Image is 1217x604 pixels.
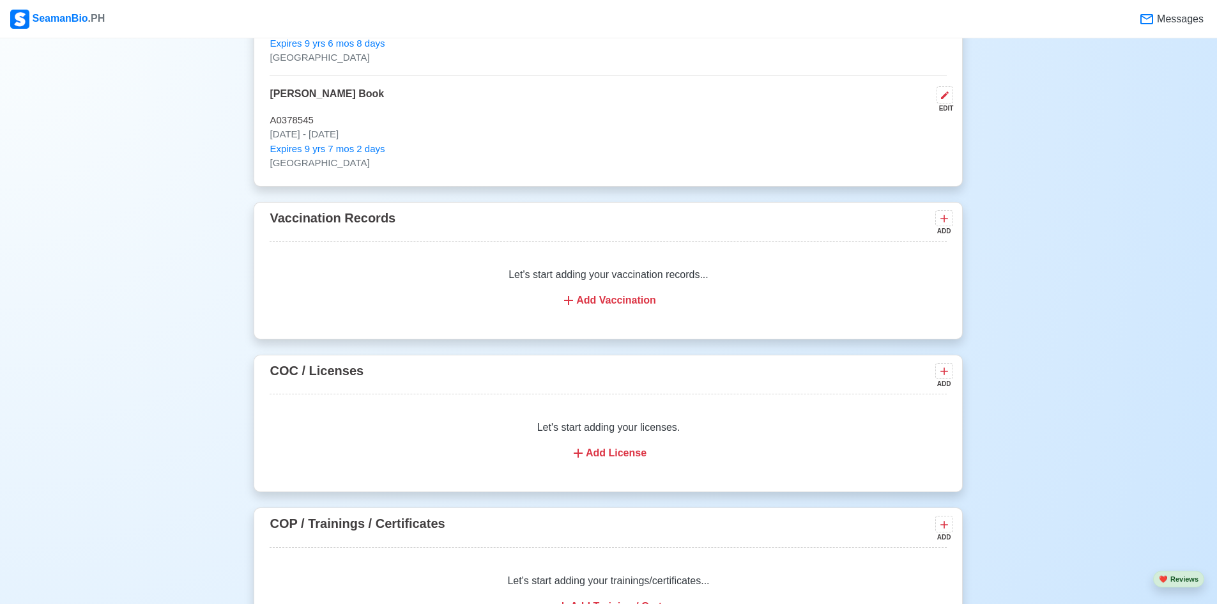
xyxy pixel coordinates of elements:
[285,445,931,461] div: Add License
[285,420,931,435] p: Let's start adding your licenses.
[1159,575,1168,583] span: heart
[935,379,951,389] div: ADD
[935,226,951,236] div: ADD
[270,156,947,171] p: [GEOGRAPHIC_DATA]
[10,10,29,29] img: Logo
[270,516,445,530] span: COP / Trainings / Certificates
[270,50,947,65] p: [GEOGRAPHIC_DATA]
[270,113,947,128] p: A0378545
[1153,571,1204,588] button: heartReviews
[270,127,947,142] p: [DATE] - [DATE]
[935,532,951,542] div: ADD
[931,104,953,113] div: EDIT
[285,293,931,308] div: Add Vaccination
[10,10,105,29] div: SeamanBio
[270,252,947,323] div: Let's start adding your vaccination records...
[270,86,384,113] p: [PERSON_NAME] Book
[270,36,385,51] span: Expires 9 yrs 6 mos 8 days
[270,142,385,157] span: Expires 9 yrs 7 mos 2 days
[88,13,105,24] span: .PH
[270,211,395,225] span: Vaccination Records
[270,364,364,378] span: COC / Licenses
[1154,12,1204,27] span: Messages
